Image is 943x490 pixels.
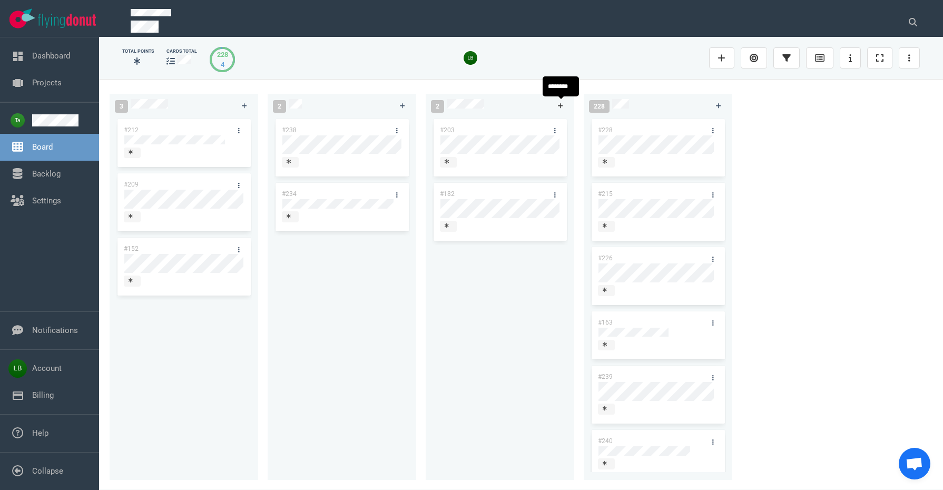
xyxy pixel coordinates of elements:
a: #240 [598,437,613,445]
div: Total Points [122,48,154,55]
a: Collapse [32,466,63,476]
a: Backlog [32,169,61,179]
a: Notifications [32,326,78,335]
a: #209 [124,181,139,188]
img: 26 [464,51,477,65]
div: 4 [217,60,228,70]
a: #226 [598,254,613,262]
span: 2 [431,100,444,113]
a: #182 [440,190,455,198]
a: #238 [282,126,297,134]
a: #215 [598,190,613,198]
a: Billing [32,390,54,400]
a: Projects [32,78,62,87]
a: Help [32,428,48,438]
a: Settings [32,196,61,205]
a: #234 [282,190,297,198]
a: Board [32,142,53,152]
img: Flying Donut text logo [38,14,96,28]
a: #163 [598,319,613,326]
a: #152 [124,245,139,252]
span: 228 [589,100,610,113]
a: #212 [124,126,139,134]
span: 2 [273,100,286,113]
a: Account [32,364,62,373]
a: #203 [440,126,455,134]
div: 228 [217,50,228,60]
a: #228 [598,126,613,134]
a: Dashboard [32,51,70,61]
span: 3 [115,100,128,113]
a: #239 [598,373,613,380]
div: Chat abierto [899,448,930,479]
div: cards total [166,48,197,55]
